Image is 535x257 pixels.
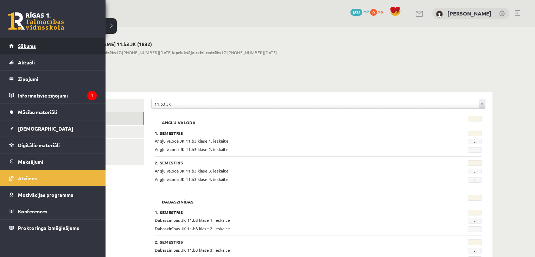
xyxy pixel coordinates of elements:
[18,109,57,115] span: Mācību materiāli
[152,99,485,108] a: 11.b3 JK
[468,147,482,153] span: -
[154,99,476,108] span: 11.b3 JK
[75,41,277,47] h2: [PERSON_NAME] 11.b3 JK (1832)
[9,137,97,153] a: Digitālie materiāli
[468,169,482,174] span: -
[18,142,60,148] span: Digitālie materiāli
[18,87,97,104] legend: Informatīvie ziņojumi
[155,195,200,202] h2: Dabaszinības
[155,160,426,165] h3: 2. Semestris
[9,170,97,186] a: Atzīmes
[18,208,47,214] span: Konferences
[18,225,79,231] span: Proktoringa izmēģinājums
[468,226,482,232] span: -
[155,176,229,182] span: Angļu valoda JK 11.b3 klase 4. ieskaite
[9,220,97,236] a: Proktoringa izmēģinājums
[9,54,97,70] a: Aktuāli
[155,138,229,144] span: Angļu valoda JK 11.b3 klase 1. ieskaite
[9,187,97,203] a: Motivācijas programma
[9,87,97,104] a: Informatīvie ziņojumi1
[172,50,221,55] b: Iepriekšējo reizi redzēts
[370,9,377,16] span: 0
[363,9,369,14] span: mP
[468,177,482,183] span: -
[350,9,369,14] a: 1832 mP
[9,120,97,137] a: [DEMOGRAPHIC_DATA]
[468,218,482,224] span: -
[155,168,229,174] span: Angļu valoda JK 11.b3 klase 3. ieskaite
[18,175,37,181] span: Atzīmes
[447,10,491,17] a: [PERSON_NAME]
[155,146,229,152] span: Angļu valoda JK 11.b3 klase 2. ieskaite
[378,9,383,14] span: xp
[9,203,97,219] a: Konferences
[18,71,97,87] legend: Ziņojumi
[9,104,97,120] a: Mācību materiāli
[155,247,230,253] span: Dabaszinības JK 11.b3 klase 3. ieskaite
[18,59,35,65] span: Aktuāli
[18,153,97,170] legend: Maksājumi
[87,91,97,100] i: 1
[8,12,64,30] a: Rīgas 1. Tālmācības vidusskola
[155,116,203,123] h2: Angļu valoda
[436,11,443,18] img: Adriana Skurbe
[155,210,426,215] h3: 1. Semestris
[155,217,230,223] span: Dabaszinības JK 11.b3 klase 1. ieskaite
[9,153,97,170] a: Maksājumi
[370,9,386,14] a: 0 xp
[18,125,73,132] span: [DEMOGRAPHIC_DATA]
[75,49,277,56] span: 17:[PHONE_NUMBER][DATE] 17:[PHONE_NUMBER][DATE]
[9,71,97,87] a: Ziņojumi
[155,131,426,136] h3: 1. Semestris
[468,139,482,144] span: -
[468,248,482,253] span: -
[18,43,36,49] span: Sākums
[155,239,426,244] h3: 2. Semestris
[155,226,230,231] span: Dabaszinības JK 11.b3 klase 2. ieskaite
[18,192,74,198] span: Motivācijas programma
[350,9,362,16] span: 1832
[9,38,97,54] a: Sākums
